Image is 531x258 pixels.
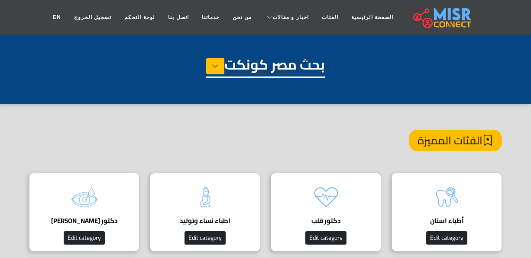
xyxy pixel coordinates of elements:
button: Edit category [426,231,467,245]
a: اطباء نساء وتوليد Edit category [145,173,265,252]
a: تسجيل الخروج [68,9,118,25]
h4: اطباء نساء وتوليد [163,217,247,225]
a: لوحة التحكم [118,9,162,25]
span: اخبار و مقالات [272,13,309,21]
a: دكتور [PERSON_NAME] Edit category [24,173,145,252]
button: Edit category [185,231,226,245]
h4: دكتور [PERSON_NAME] [42,217,126,225]
img: O3vASGqC8OE0Zbp7R2Y3.png [67,180,102,214]
button: Edit category [305,231,346,245]
h4: أطباء اسنان [405,217,489,225]
h4: الفئات المميزة [409,130,502,151]
button: Edit category [64,231,105,245]
a: دكتور قلب Edit category [265,173,386,252]
h4: دكتور قلب [284,217,368,225]
a: اتصل بنا [162,9,195,25]
a: الصفحة الرئيسية [345,9,400,25]
a: أطباء اسنان Edit category [386,173,507,252]
img: tQBIxbFzDjHNxea4mloJ.png [188,180,223,214]
a: EN [46,9,68,25]
a: الفئات [315,9,345,25]
h1: بحث مصر كونكت [206,56,325,78]
img: k714wZmFaHWIHbCst04N.png [430,180,464,214]
a: من نحن [226,9,258,25]
a: اخبار و مقالات [258,9,315,25]
img: kQgAgBbLbYzX17DbAKQs.png [309,180,343,214]
img: main.misr_connect [413,6,471,28]
a: خدماتنا [195,9,226,25]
